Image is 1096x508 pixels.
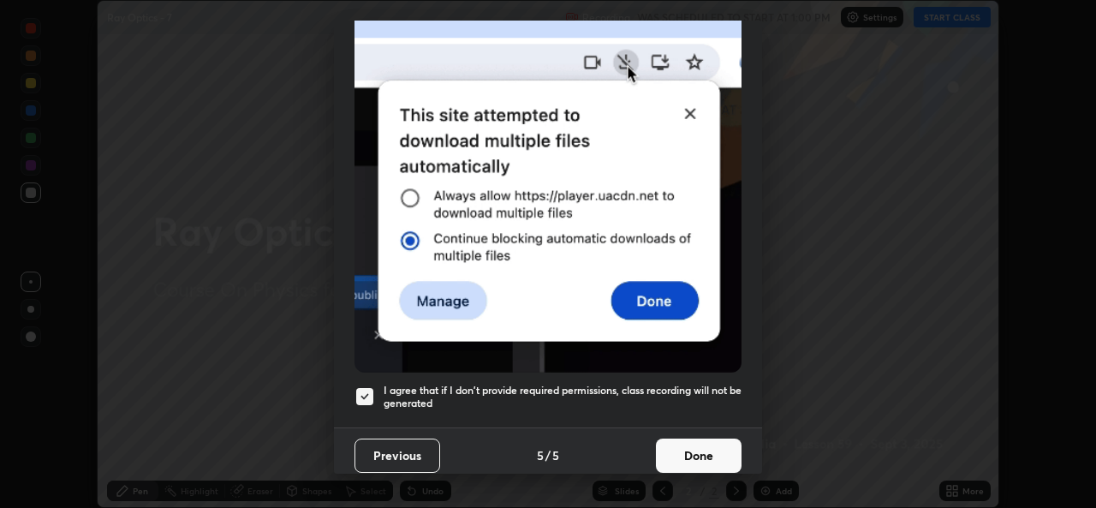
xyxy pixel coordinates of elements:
[656,439,742,473] button: Done
[354,439,440,473] button: Previous
[545,446,551,464] h4: /
[384,384,742,410] h5: I agree that if I don't provide required permissions, class recording will not be generated
[552,446,559,464] h4: 5
[537,446,544,464] h4: 5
